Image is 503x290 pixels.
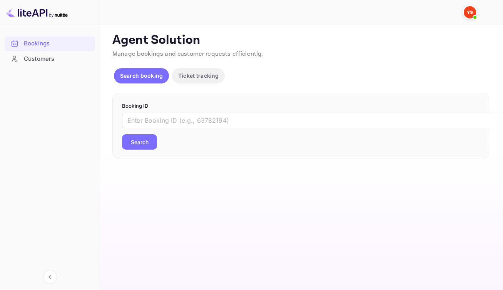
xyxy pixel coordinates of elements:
[24,55,91,63] div: Customers
[5,36,95,50] a: Bookings
[5,52,95,66] a: Customers
[112,50,263,58] span: Manage bookings and customer requests efficiently.
[24,39,91,48] div: Bookings
[112,33,489,48] p: Agent Solution
[120,72,163,80] p: Search booking
[122,102,480,110] p: Booking ID
[5,36,95,51] div: Bookings
[122,134,157,150] button: Search
[464,6,476,18] img: Yandex Support
[6,6,68,18] img: LiteAPI logo
[43,270,57,284] button: Collapse navigation
[178,72,219,80] p: Ticket tracking
[5,52,95,67] div: Customers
